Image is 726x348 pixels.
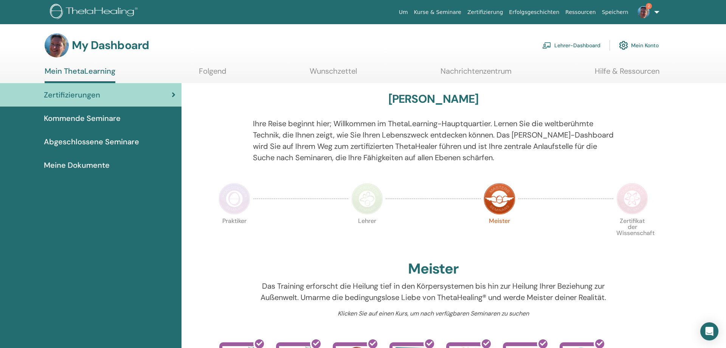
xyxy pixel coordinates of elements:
[441,67,512,81] a: Nachrichtenzentrum
[619,37,659,54] a: Mein Konto
[616,183,648,215] img: Certificate of Science
[253,280,614,303] p: Das Training erforscht die Heilung tief in den Körpersystemen bis hin zur Heilung Ihrer Beziehung...
[484,218,515,250] p: Meister
[619,39,628,52] img: cog.svg
[595,67,659,81] a: Hilfe & Ressourcen
[388,92,479,106] h3: [PERSON_NAME]
[44,159,110,171] span: Meine Dokumente
[616,218,648,250] p: Zertifikat der Wissenschaft
[45,33,69,57] img: default.jpg
[542,37,600,54] a: Lehrer-Dashboard
[44,113,121,124] span: Kommende Seminare
[50,4,140,21] img: logo.png
[599,5,631,19] a: Speichern
[464,5,506,19] a: Zertifizierung
[44,89,100,101] span: Zertifizierungen
[700,322,718,340] div: Open Intercom Messenger
[506,5,562,19] a: Erfolgsgeschichten
[219,218,250,250] p: Praktiker
[45,67,115,83] a: Mein ThetaLearning
[396,5,411,19] a: Um
[253,118,614,163] p: Ihre Reise beginnt hier; Willkommen im ThetaLearning-Hauptquartier. Lernen Sie die weltberühmte T...
[72,39,149,52] h3: My Dashboard
[646,3,652,9] span: 2
[411,5,464,19] a: Kurse & Seminare
[199,67,226,81] a: Folgend
[44,136,139,147] span: Abgeschlossene Seminare
[219,183,250,215] img: Practitioner
[542,42,551,49] img: chalkboard-teacher.svg
[351,218,383,250] p: Lehrer
[408,260,459,278] h2: Meister
[638,6,650,18] img: default.jpg
[351,183,383,215] img: Instructor
[484,183,515,215] img: Master
[310,67,357,81] a: Wunschzettel
[562,5,599,19] a: Ressourcen
[253,309,614,318] p: Klicken Sie auf einen Kurs, um nach verfügbaren Seminaren zu suchen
